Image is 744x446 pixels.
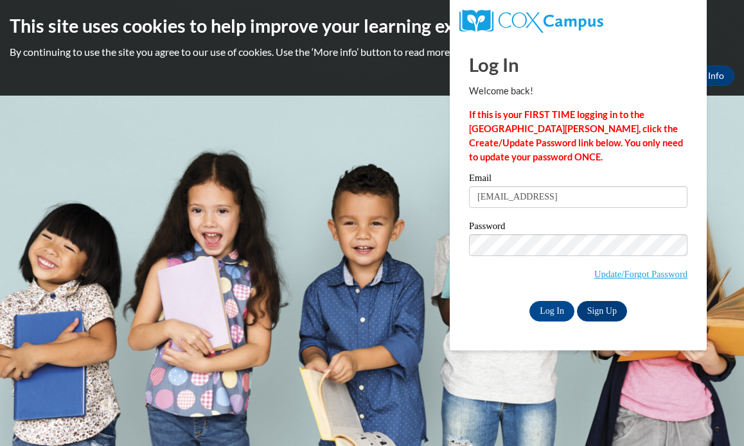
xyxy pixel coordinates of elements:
label: Password [469,221,687,234]
strong: If this is your FIRST TIME logging in to the [GEOGRAPHIC_DATA][PERSON_NAME], click the Create/Upd... [469,109,683,162]
p: By continuing to use the site you agree to our use of cookies. Use the ‘More info’ button to read... [10,45,734,59]
label: Email [469,173,687,186]
img: COX Campus [459,10,603,33]
p: Welcome back! [469,84,687,98]
a: Update/Forgot Password [594,269,687,279]
h1: Log In [469,51,687,78]
input: Log In [529,301,574,322]
h2: This site uses cookies to help improve your learning experience. [10,13,734,39]
a: Sign Up [577,301,627,322]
